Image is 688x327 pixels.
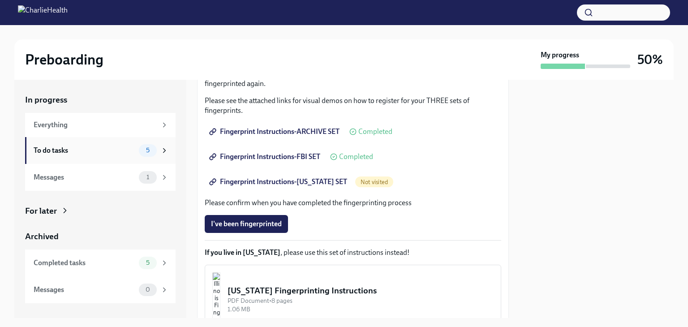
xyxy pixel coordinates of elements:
strong: If you live in [US_STATE] [205,248,280,257]
div: Messages [34,172,135,182]
span: Fingerprint Instructions-ARCHIVE SET [211,127,340,136]
a: To do tasks5 [25,137,176,164]
span: Completed [339,153,373,160]
span: Not visited [355,179,393,185]
strong: My progress [541,50,579,60]
span: 5 [141,147,155,154]
div: Messages [34,285,135,295]
p: Please see the attached links for visual demos on how to register for your THREE sets of fingerpr... [205,96,501,116]
span: Fingerprint Instructions-FBI SET [211,152,320,161]
span: 0 [140,286,155,293]
span: Fingerprint Instructions-[US_STATE] SET [211,177,347,186]
a: Completed tasks5 [25,250,176,276]
a: Messages1 [25,164,176,191]
button: I've been fingerprinted [205,215,288,233]
div: PDF Document • 8 pages [228,297,494,305]
div: Everything [34,120,157,130]
div: To do tasks [34,146,135,155]
p: , please use this set of instructions instead! [205,248,501,258]
h3: 50% [637,52,663,68]
a: Fingerprint Instructions-[US_STATE] SET [205,173,353,191]
span: I've been fingerprinted [211,219,282,228]
img: Illinois Fingerprinting Instructions [212,272,220,326]
div: [US_STATE] Fingerprinting Instructions [228,285,494,297]
a: Everything [25,113,176,137]
a: Fingerprint Instructions-ARCHIVE SET [205,123,346,141]
span: 1 [141,174,155,181]
a: Messages0 [25,276,176,303]
a: For later [25,205,176,217]
a: Archived [25,231,176,242]
span: 5 [141,259,155,266]
div: Completed tasks [34,258,135,268]
a: In progress [25,94,176,106]
span: Completed [358,128,392,135]
a: Fingerprint Instructions-FBI SET [205,148,327,166]
h2: Preboarding [25,51,103,69]
div: 1.06 MB [228,305,494,314]
p: Please confirm when you have completed the fingerprinting process [205,198,501,208]
img: CharlieHealth [18,5,68,20]
div: For later [25,205,57,217]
